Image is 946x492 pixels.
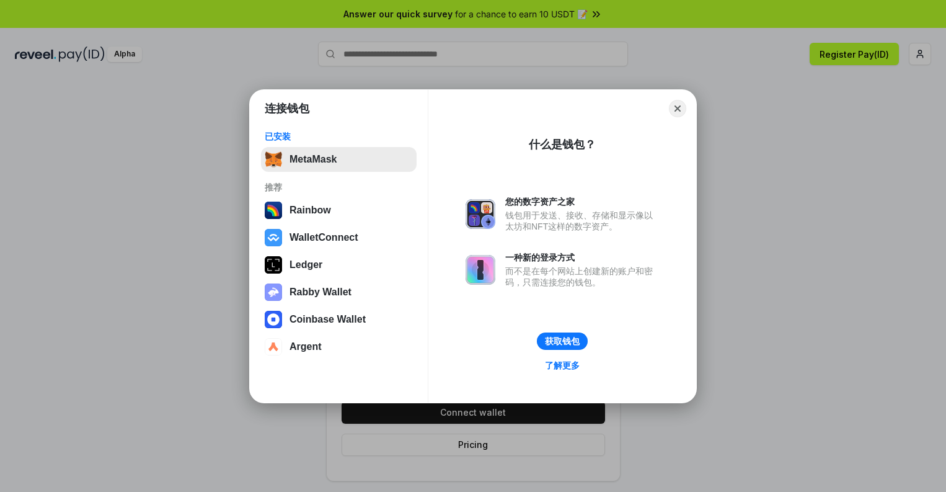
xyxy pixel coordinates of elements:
div: Rabby Wallet [290,287,351,298]
img: svg+xml,%3Csvg%20width%3D%2228%22%20height%3D%2228%22%20viewBox%3D%220%200%2028%2028%22%20fill%3D... [265,229,282,246]
button: MetaMask [261,147,417,172]
div: MetaMask [290,154,337,165]
div: 一种新的登录方式 [505,252,659,263]
img: svg+xml,%3Csvg%20width%3D%2228%22%20height%3D%2228%22%20viewBox%3D%220%200%2028%2028%22%20fill%3D... [265,338,282,356]
div: Argent [290,341,322,352]
img: svg+xml,%3Csvg%20fill%3D%22none%22%20height%3D%2233%22%20viewBox%3D%220%200%2035%2033%22%20width%... [265,151,282,168]
button: Close [669,100,686,117]
button: Rabby Wallet [261,280,417,305]
div: 钱包用于发送、接收、存储和显示像以太坊和NFT这样的数字资产。 [505,210,659,232]
button: Coinbase Wallet [261,307,417,332]
img: svg+xml,%3Csvg%20xmlns%3D%22http%3A%2F%2Fwww.w3.org%2F2000%2Fsvg%22%20fill%3D%22none%22%20viewBox... [265,284,282,301]
img: svg+xml,%3Csvg%20xmlns%3D%22http%3A%2F%2Fwww.w3.org%2F2000%2Fsvg%22%20fill%3D%22none%22%20viewBox... [466,199,495,229]
button: 获取钱包 [537,333,588,350]
img: svg+xml,%3Csvg%20xmlns%3D%22http%3A%2F%2Fwww.w3.org%2F2000%2Fsvg%22%20fill%3D%22none%22%20viewBox... [466,255,495,285]
img: svg+xml,%3Csvg%20xmlns%3D%22http%3A%2F%2Fwww.w3.org%2F2000%2Fsvg%22%20width%3D%2228%22%20height%3... [265,256,282,274]
h1: 连接钱包 [265,101,309,116]
div: 而不是在每个网站上创建新的账户和密码，只需连接您的钱包。 [505,266,659,288]
div: Rainbow [290,205,331,216]
button: Ledger [261,253,417,277]
div: 推荐 [265,182,413,193]
div: Coinbase Wallet [290,314,366,325]
div: 已安装 [265,131,413,142]
button: Rainbow [261,198,417,223]
a: 了解更多 [537,357,587,373]
div: 什么是钱包？ [529,137,596,152]
div: Ledger [290,259,322,271]
button: Argent [261,334,417,359]
img: svg+xml,%3Csvg%20width%3D%2228%22%20height%3D%2228%22%20viewBox%3D%220%200%2028%2028%22%20fill%3D... [265,311,282,328]
button: WalletConnect [261,225,417,250]
div: WalletConnect [290,232,358,243]
div: 您的数字资产之家 [505,196,659,207]
img: svg+xml,%3Csvg%20width%3D%22120%22%20height%3D%22120%22%20viewBox%3D%220%200%20120%20120%22%20fil... [265,202,282,219]
div: 了解更多 [545,360,580,371]
div: 获取钱包 [545,336,580,347]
